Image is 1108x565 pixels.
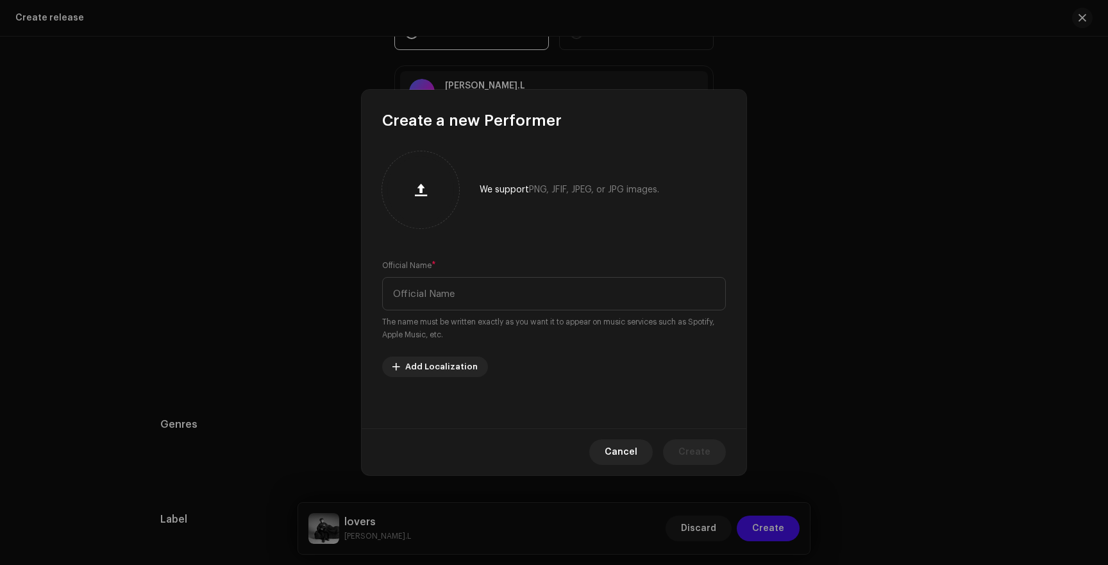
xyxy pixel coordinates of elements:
[678,439,710,465] span: Create
[382,357,488,377] button: Add Localization
[382,110,562,131] span: Create a new Performer
[605,439,637,465] span: Cancel
[382,277,726,310] input: Official Name
[589,439,653,465] button: Cancel
[529,185,659,194] span: PNG, JFIF, JPEG, or JPG images.
[382,259,432,272] small: Official Name
[480,185,659,195] div: We support
[382,316,726,341] small: The name must be written exactly as you want it to appear on music services such as Spotify, Appl...
[663,439,726,465] button: Create
[405,354,478,380] span: Add Localization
